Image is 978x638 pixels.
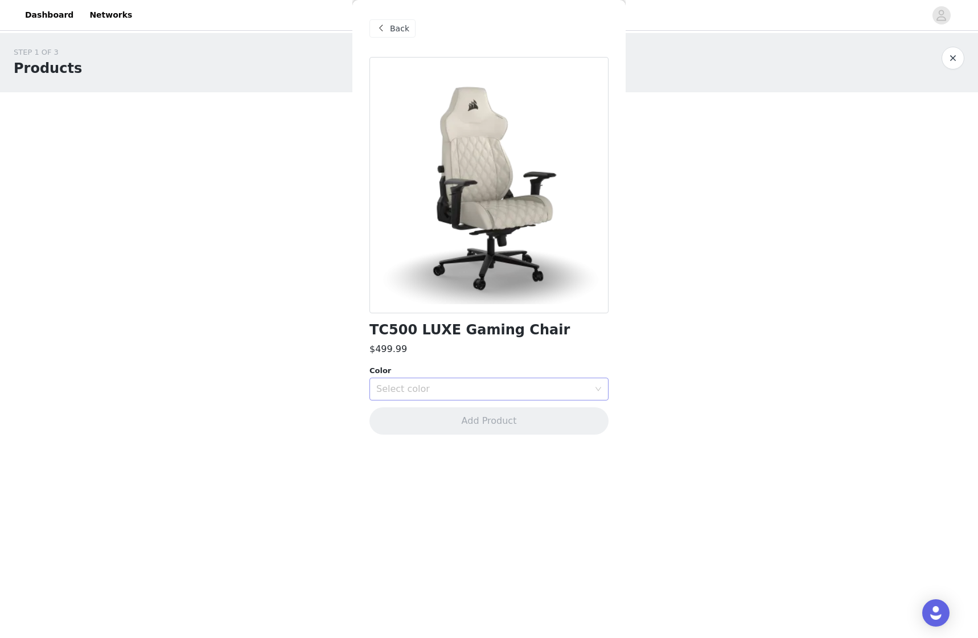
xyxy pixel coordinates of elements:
[595,386,602,394] i: icon: down
[376,383,589,395] div: Select color
[14,47,82,58] div: STEP 1 OF 3
[369,322,570,338] h1: TC500 LUXE Gaming Chair
[936,6,947,24] div: avatar
[369,365,609,377] div: Color
[369,342,407,356] h3: $499.99
[369,407,609,435] button: Add Product
[390,23,409,35] span: Back
[922,599,950,627] div: Open Intercom Messenger
[14,58,82,79] h1: Products
[83,2,139,28] a: Networks
[18,2,80,28] a: Dashboard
